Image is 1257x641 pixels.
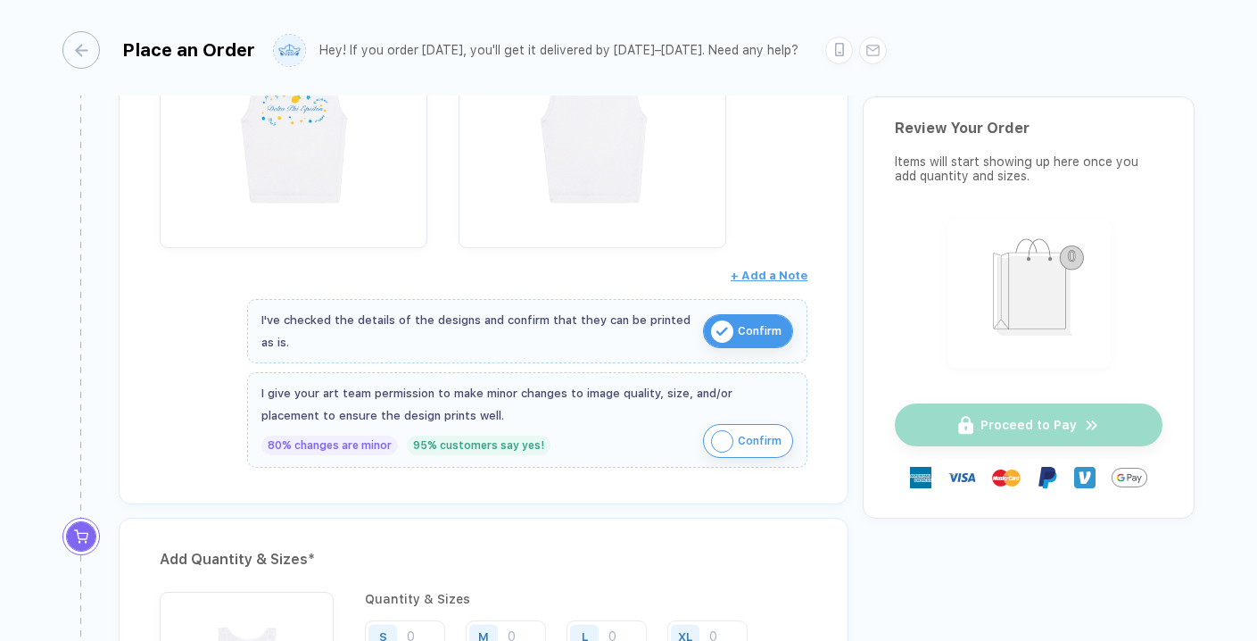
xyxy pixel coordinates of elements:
span: + Add a Note [731,269,807,282]
div: I give your art team permission to make minor changes to image quality, size, and/or placement to... [261,382,793,427]
div: Hey! If you order [DATE], you'll get it delivered by [DATE]–[DATE]. Need any help? [319,43,798,58]
img: icon [711,320,733,343]
img: user profile [274,35,305,66]
img: Venmo [1074,467,1096,488]
img: shopping_bag.png [955,227,1103,356]
div: Add Quantity & Sizes [160,545,807,574]
img: Paypal [1037,467,1058,488]
div: Quantity & Sizes [365,592,761,606]
div: I've checked the details of the designs and confirm that they can be printed as is. [261,309,694,354]
img: visa [947,463,976,492]
img: icon [711,430,733,453]
span: Confirm [738,317,781,345]
button: iconConfirm [703,314,793,348]
div: 95% customers say yes! [407,436,550,455]
span: Confirm [738,427,781,455]
img: express [910,467,931,488]
div: Review Your Order [895,120,1162,137]
div: 80% changes are minor [261,436,398,455]
img: master-card [992,463,1021,492]
button: + Add a Note [731,262,807,290]
div: Items will start showing up here once you add quantity and sizes. [895,154,1162,183]
img: GPay [1112,460,1147,495]
button: iconConfirm [703,424,793,458]
div: Place an Order [122,39,255,61]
